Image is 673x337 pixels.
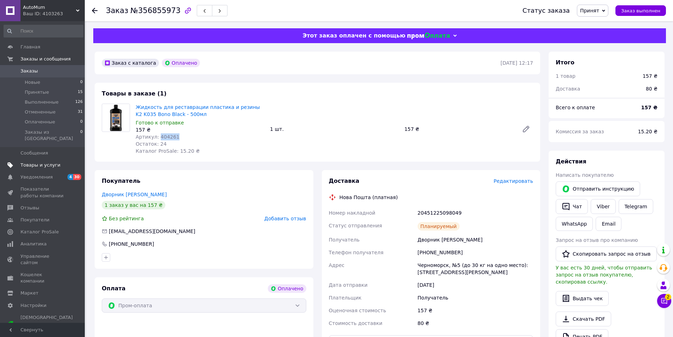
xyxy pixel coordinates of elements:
span: [EMAIL_ADDRESS][DOMAIN_NAME] [109,228,195,234]
span: Покупатели [20,217,49,223]
span: Заказы [20,68,38,74]
span: Итого [556,59,574,66]
div: 157 ₴ [402,124,516,134]
div: Оплачено [162,59,200,67]
span: 0 [80,79,83,86]
span: Каталог ProSale: 15.20 ₴ [136,148,200,154]
span: Каталог ProSale [20,229,59,235]
span: №356855973 [130,6,181,15]
div: 157 ₴ [416,304,535,317]
span: 4 [67,174,73,180]
div: 80 ₴ [416,317,535,330]
span: Этот заказ оплачен с помощью [302,32,405,39]
span: Действия [556,158,586,165]
div: Получатель [416,291,535,304]
span: Стоимость доставки [329,320,383,326]
span: Покупатель [102,178,140,184]
span: Комиссия за заказ [556,129,604,134]
span: 0 [80,129,83,142]
span: Выполненные [25,99,59,105]
img: Жидкость для реставрации пластика и резины K2 K035 Bono Black - 500мл [103,104,129,132]
div: 157 ₴ [136,126,264,133]
span: Готово к отправке [136,120,184,126]
a: Жидкость для реставрации пластика и резины K2 K035 Bono Black - 500мл [136,104,260,117]
img: evopay logo [407,33,450,39]
div: Ваш ID: 4103263 [23,11,85,17]
a: Скачать PDF [556,312,611,326]
span: Телефон получателя [329,250,384,255]
span: Всего к оплате [556,105,595,110]
button: Email [596,217,621,231]
span: Плательщик [329,295,362,301]
span: Заказ выполнен [621,8,660,13]
div: Дворник [PERSON_NAME] [416,233,535,246]
span: Написать покупателю [556,172,614,178]
div: Нова Пошта (платная) [338,194,400,201]
span: Уведомления [20,174,53,180]
span: Аналитика [20,241,47,247]
span: Новые [25,79,40,86]
b: 157 ₴ [641,105,657,110]
a: Дворник [PERSON_NAME] [102,192,167,197]
div: [PHONE_NUMBER] [416,246,535,259]
span: Оплаченные [25,119,55,125]
span: Заказы из [GEOGRAPHIC_DATA] [25,129,80,142]
span: Статус отправления [329,223,382,228]
button: Скопировать запрос на отзыв [556,246,657,261]
span: 31 [78,109,83,115]
a: WhatsApp [556,217,593,231]
span: Товары в заказе (1) [102,90,166,97]
button: Заказ выполнен [615,5,666,16]
div: Вернуться назад [92,7,98,14]
span: Заказ [106,6,128,15]
span: AutoMum [23,4,76,11]
span: Кошелек компании [20,272,65,284]
div: [DATE] [416,279,535,291]
span: Остаток: 24 [136,141,167,147]
span: Запрос на отзыв про компанию [556,237,638,243]
button: Чат [556,199,588,214]
input: Поиск [4,25,83,37]
div: Статус заказа [523,7,570,14]
button: Отправить инструкцию [556,181,640,196]
span: Сообщения [20,150,48,156]
span: 0 [80,119,83,125]
span: Артикул: 404261 [136,134,179,140]
span: 15 [78,89,83,95]
div: 1 заказ у вас на 157 ₴ [102,201,165,209]
a: Telegram [619,199,653,214]
div: 80 ₴ [642,81,662,97]
div: 20451225098049 [416,207,535,219]
div: Черноморск, №5 (до 30 кг на одно место): [STREET_ADDRESS][PERSON_NAME] [416,259,535,279]
div: 157 ₴ [643,72,657,80]
span: Редактировать [494,178,533,184]
span: 15.20 ₴ [638,129,657,134]
time: [DATE] 12:17 [501,60,533,66]
button: Чат с покупателем2 [657,294,671,308]
div: Планируемый [418,222,460,231]
span: Настройки [20,302,46,309]
span: Главная [20,44,40,50]
span: Принят [580,8,599,13]
div: Оплачено [268,284,306,293]
span: Управление сайтом [20,253,65,266]
span: Маркет [20,290,39,296]
span: Добавить отзыв [264,216,306,221]
span: Дата отправки [329,282,368,288]
div: Заказ с каталога [102,59,159,67]
span: Номер накладной [329,210,376,216]
span: У вас есть 30 дней, чтобы отправить запрос на отзыв покупателю, скопировав ссылку. [556,265,652,285]
div: 1 шт. [267,124,401,134]
span: Оценочная стоимость [329,308,386,313]
span: 30 [73,174,81,180]
span: Отзывы [20,205,39,211]
span: 2 [665,294,671,300]
span: 126 [75,99,83,105]
span: 1 товар [556,73,575,79]
span: [DEMOGRAPHIC_DATA] и счета [20,314,73,334]
a: Редактировать [519,122,533,136]
span: Отмененные [25,109,55,115]
span: Товары и услуги [20,162,60,168]
span: Принятые [25,89,49,95]
span: Получатель [329,237,360,243]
